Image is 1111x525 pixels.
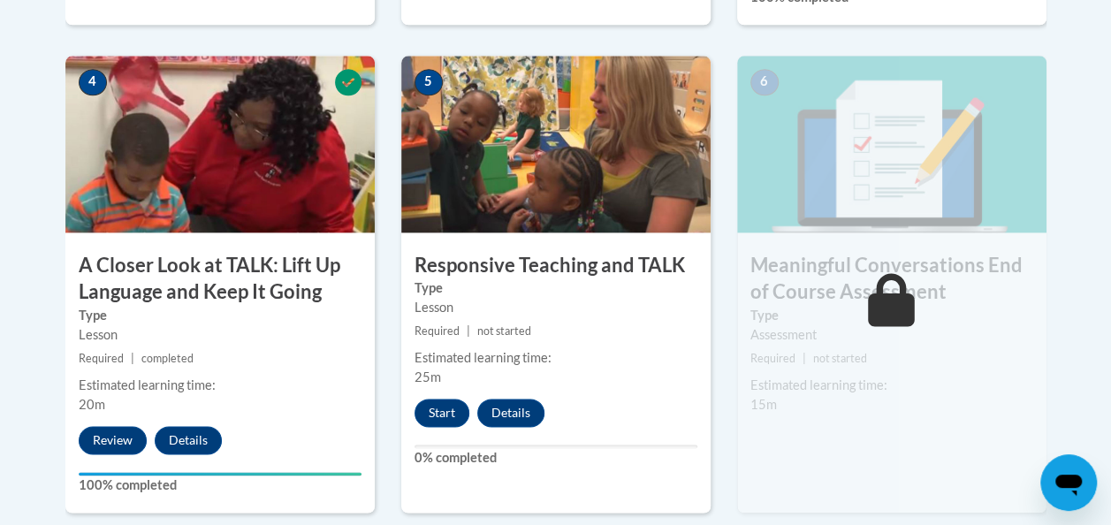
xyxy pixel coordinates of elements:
[750,69,779,95] span: 6
[415,448,697,468] label: 0% completed
[79,325,361,345] div: Lesson
[737,252,1046,307] h3: Meaningful Conversations End of Course Assessment
[79,376,361,395] div: Estimated learning time:
[79,352,124,365] span: Required
[79,69,107,95] span: 4
[415,298,697,317] div: Lesson
[65,56,375,232] img: Course Image
[79,397,105,412] span: 20m
[415,324,460,338] span: Required
[79,472,361,476] div: Your progress
[1040,454,1097,511] iframe: Button to launch messaging window
[65,252,375,307] h3: A Closer Look at TALK: Lift Up Language and Keep It Going
[477,324,531,338] span: not started
[415,369,441,384] span: 25m
[79,476,361,495] label: 100% completed
[79,426,147,454] button: Review
[131,352,134,365] span: |
[477,399,544,427] button: Details
[750,325,1033,345] div: Assessment
[750,306,1033,325] label: Type
[750,397,777,412] span: 15m
[415,278,697,298] label: Type
[401,252,711,279] h3: Responsive Teaching and TALK
[141,352,194,365] span: completed
[415,348,697,368] div: Estimated learning time:
[750,376,1033,395] div: Estimated learning time:
[155,426,222,454] button: Details
[803,352,806,365] span: |
[737,56,1046,232] img: Course Image
[401,56,711,232] img: Course Image
[415,399,469,427] button: Start
[79,306,361,325] label: Type
[415,69,443,95] span: 5
[750,352,795,365] span: Required
[467,324,470,338] span: |
[813,352,867,365] span: not started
